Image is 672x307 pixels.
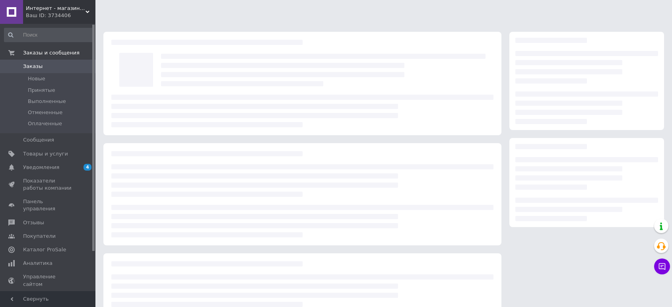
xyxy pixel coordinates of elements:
[23,177,74,192] span: Показатели работы компании
[28,109,62,116] span: Отмененные
[23,136,54,144] span: Сообщения
[23,246,66,253] span: Каталог ProSale
[26,5,85,12] span: Интернет - магазин MedTek
[23,273,74,288] span: Управление сайтом
[28,120,62,127] span: Оплаченные
[28,98,66,105] span: Выполненные
[26,12,95,19] div: Ваш ID: 3734406
[23,198,74,212] span: Панель управления
[23,219,44,226] span: Отзывы
[84,164,91,171] span: 4
[4,28,93,42] input: Поиск
[23,233,56,240] span: Покупатели
[23,260,52,267] span: Аналитика
[23,63,43,70] span: Заказы
[23,164,59,171] span: Уведомления
[28,75,45,82] span: Новые
[654,258,670,274] button: Чат с покупателем
[23,49,80,56] span: Заказы и сообщения
[28,87,55,94] span: Принятые
[23,150,68,157] span: Товары и услуги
